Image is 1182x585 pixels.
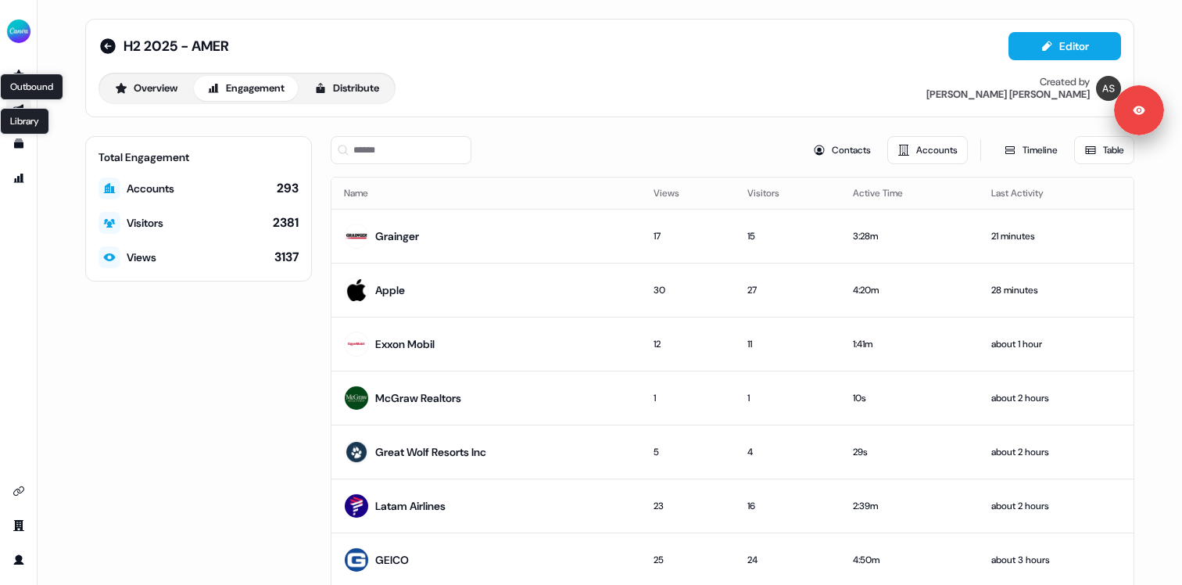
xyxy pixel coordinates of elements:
div: 15 [747,228,828,244]
th: Active Time [840,178,979,209]
div: 1:41m [853,336,966,352]
div: 16 [747,498,828,514]
button: Overview [102,76,191,101]
div: 28 minutes [991,282,1121,298]
div: about 2 hours [991,390,1121,406]
div: Great Wolf Resorts Inc [375,444,486,460]
div: 24 [747,552,828,568]
div: 12 [654,336,722,352]
th: Name [331,178,641,209]
button: Editor [1008,32,1121,60]
div: 4 [747,444,828,460]
a: Go to attribution [6,166,31,191]
div: 3137 [274,249,299,266]
div: GEICO [375,552,409,568]
a: Go to prospects [6,63,31,88]
button: Distribute [301,76,392,101]
a: Go to profile [6,547,31,572]
div: 11 [747,336,828,352]
a: Go to integrations [6,479,31,504]
div: 4:50m [853,552,966,568]
div: 10s [853,390,966,406]
a: Go to templates [6,131,31,156]
div: Grainger [375,228,419,244]
div: 27 [747,282,828,298]
div: 30 [654,282,722,298]
div: 1 [747,390,828,406]
div: Accounts [127,181,174,196]
div: about 1 hour [991,336,1121,352]
button: Contacts [803,136,881,164]
button: Table [1074,136,1134,164]
div: 29s [853,444,966,460]
a: Go to team [6,513,31,538]
div: Exxon Mobil [375,336,435,352]
th: Last Activity [979,178,1134,209]
div: 23 [654,498,722,514]
div: 4:20m [853,282,966,298]
a: Go to outbound experience [6,97,31,122]
div: 293 [277,180,299,197]
button: Engagement [194,76,298,101]
div: Views [127,249,156,265]
span: H2 2025 - AMER [124,37,229,56]
div: Latam Airlines [375,498,446,514]
th: Views [641,178,735,209]
div: Total Engagement [98,149,299,165]
div: [PERSON_NAME] [PERSON_NAME] [926,88,1090,101]
div: 5 [654,444,722,460]
button: Timeline [994,136,1068,164]
img: Anna [1096,76,1121,101]
div: 17 [654,228,722,244]
div: McGraw Realtors [375,390,461,406]
a: Editor [1008,40,1121,56]
div: Visitors [127,215,163,231]
div: 21 minutes [991,228,1121,244]
div: about 3 hours [991,552,1121,568]
div: 2381 [273,214,299,231]
button: Accounts [887,136,968,164]
div: Apple [375,282,405,298]
div: about 2 hours [991,444,1121,460]
th: Visitors [735,178,840,209]
div: 2:39m [853,498,966,514]
div: 25 [654,552,722,568]
div: 1 [654,390,722,406]
div: Created by [1040,76,1090,88]
div: about 2 hours [991,498,1121,514]
div: 3:28m [853,228,966,244]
